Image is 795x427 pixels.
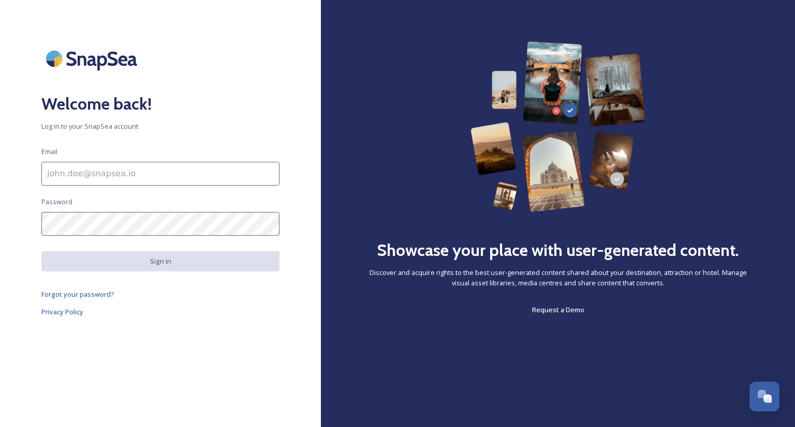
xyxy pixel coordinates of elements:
span: Request a Demo [532,305,584,314]
input: john.doe@snapsea.io [41,162,279,186]
h2: Welcome back! [41,91,279,116]
span: Password [41,197,72,207]
img: 63b42ca75bacad526042e722_Group%20154-p-800.png [470,41,645,212]
span: Email [41,147,57,157]
span: Log in to your SnapSea account [41,121,279,131]
span: Discover and acquire rights to the best user-generated content shared about your destination, att... [362,268,754,287]
a: Forgot your password? [41,288,279,300]
a: Request a Demo [532,303,584,316]
span: Privacy Policy [41,307,83,316]
button: Sign in [41,251,279,271]
button: Open Chat [749,382,779,411]
h2: Showcase your place with user-generated content. [377,238,739,263]
a: Privacy Policy [41,306,279,318]
span: Forgot your password? [41,289,114,299]
img: SnapSea Logo [41,41,145,76]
